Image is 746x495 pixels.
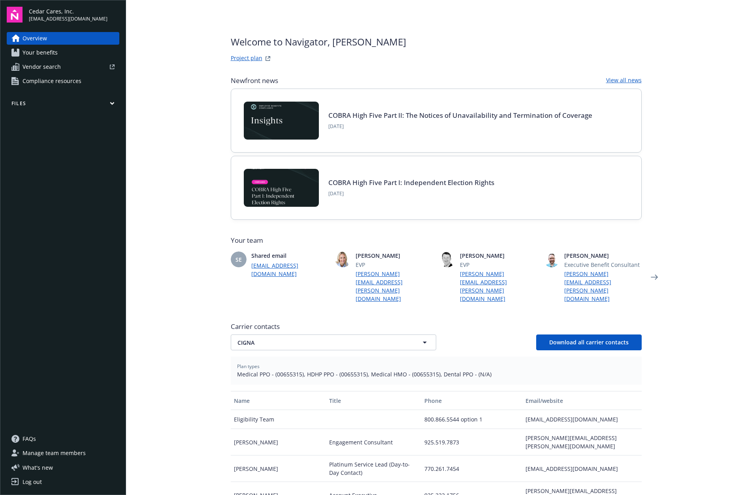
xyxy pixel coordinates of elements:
div: [EMAIL_ADDRESS][DOMAIN_NAME] [522,410,641,429]
span: [PERSON_NAME] [356,251,433,260]
span: Overview [23,32,47,45]
div: 800.866.5544 option 1 [421,410,522,429]
img: Card Image - EB Compliance Insights.png [244,102,319,140]
div: [PERSON_NAME][EMAIL_ADDRESS][PERSON_NAME][DOMAIN_NAME] [522,429,641,455]
button: Cedar Cares, Inc.[EMAIL_ADDRESS][DOMAIN_NAME] [29,7,119,23]
span: What ' s new [23,463,53,472]
a: [PERSON_NAME][EMAIL_ADDRESS][PERSON_NAME][DOMAIN_NAME] [356,270,433,303]
span: Compliance resources [23,75,81,87]
a: projectPlanWebsite [263,54,273,63]
a: Next [648,271,661,283]
button: Files [7,100,119,110]
span: Your benefits [23,46,58,59]
div: Title [329,397,418,405]
a: [EMAIL_ADDRESS][DOMAIN_NAME] [251,261,329,278]
button: Name [231,391,326,410]
a: COBRA High Five Part II: The Notices of Unavailability and Termination of Coverage [328,111,592,120]
span: [DATE] [328,190,494,197]
a: Your benefits [7,46,119,59]
span: Shared email [251,251,329,260]
div: 770.261.7454 [421,455,522,482]
img: navigator-logo.svg [7,7,23,23]
span: [PERSON_NAME] [460,251,537,260]
span: Vendor search [23,60,61,73]
div: Engagement Consultant [326,429,421,455]
span: Cedar Cares, Inc. [29,7,107,15]
span: Newfront news [231,76,278,85]
a: COBRA High Five Part I: Independent Election Rights [328,178,494,187]
a: Vendor search [7,60,119,73]
div: Log out [23,476,42,488]
div: Email/website [526,397,638,405]
div: [EMAIL_ADDRESS][DOMAIN_NAME] [522,455,641,482]
span: Carrier contacts [231,322,642,331]
div: Phone [424,397,519,405]
span: EVP [356,261,433,269]
a: Project plan [231,54,262,63]
button: What's new [7,463,66,472]
a: [PERSON_NAME][EMAIL_ADDRESS][PERSON_NAME][DOMAIN_NAME] [460,270,537,303]
span: Manage team members [23,447,86,459]
button: Phone [421,391,522,410]
div: [PERSON_NAME] [231,455,326,482]
span: [DATE] [328,123,592,130]
span: Your team [231,236,642,245]
button: Title [326,391,421,410]
span: CIGNA [237,338,402,347]
span: Download all carrier contacts [549,338,629,346]
img: photo [544,251,559,267]
span: Medical PPO - (00655315), HDHP PPO - (00655315), Medical HMO - (00655315), Dental PPO - (N/A) [237,370,635,378]
a: Manage team members [7,447,119,459]
span: FAQs [23,433,36,445]
span: Welcome to Navigator , [PERSON_NAME] [231,35,406,49]
a: [PERSON_NAME][EMAIL_ADDRESS][PERSON_NAME][DOMAIN_NAME] [564,270,642,303]
div: Name [234,397,323,405]
a: Compliance resources [7,75,119,87]
div: [PERSON_NAME] [231,429,326,455]
span: [PERSON_NAME] [564,251,642,260]
span: SE [235,255,242,264]
a: View all news [606,76,642,85]
img: photo [439,251,455,267]
img: photo [335,251,351,267]
span: [EMAIL_ADDRESS][DOMAIN_NAME] [29,15,107,23]
button: Download all carrier contacts [536,334,642,350]
button: CIGNA [231,334,436,350]
img: BLOG-Card Image - Compliance - COBRA High Five Pt 1 07-18-25.jpg [244,169,319,207]
a: Overview [7,32,119,45]
span: Executive Benefit Consultant [564,261,642,269]
span: EVP [460,261,537,269]
div: 925.519.7873 [421,429,522,455]
span: Plan types [237,363,635,370]
div: Platinum Service Lead (Day-to-Day Contact) [326,455,421,482]
button: Email/website [522,391,641,410]
a: FAQs [7,433,119,445]
div: Eligibility Team [231,410,326,429]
